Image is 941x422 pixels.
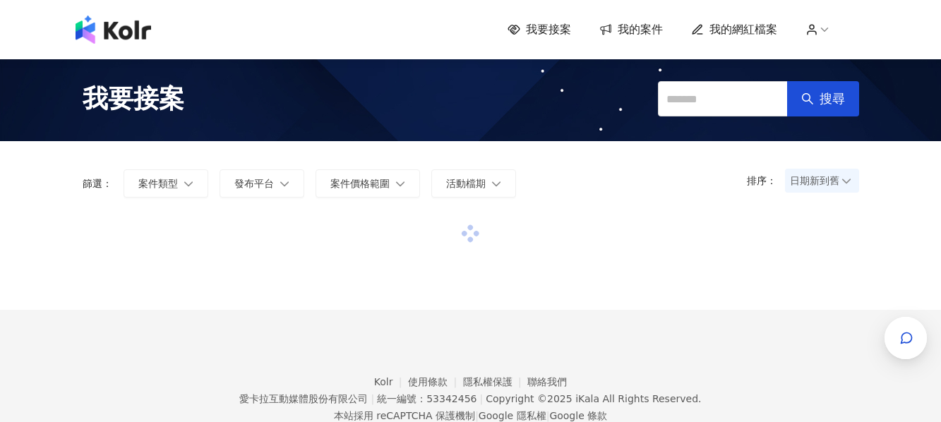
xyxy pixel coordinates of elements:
span: 案件類型 [138,178,178,189]
p: 排序： [747,175,785,186]
a: 隱私權保護 [463,376,528,387]
a: iKala [575,393,599,404]
a: 我的網紅檔案 [691,22,777,37]
span: 活動檔期 [446,178,486,189]
button: 搜尋 [787,81,859,116]
span: 我要接案 [526,22,571,37]
a: Google 隱私權 [479,410,546,421]
span: 我要接案 [83,81,184,116]
span: 發布平台 [234,178,274,189]
a: Kolr [374,376,408,387]
button: 活動檔期 [431,169,516,198]
span: | [479,393,483,404]
a: 我的案件 [599,22,663,37]
span: 日期新到舊 [790,170,854,191]
a: Google 條款 [549,410,607,421]
a: 我要接案 [508,22,571,37]
span: | [546,410,550,421]
a: 聯絡我們 [527,376,567,387]
span: 案件價格範圍 [330,178,390,189]
p: 篩選： [83,178,112,189]
img: logo [76,16,151,44]
button: 案件類型 [124,169,208,198]
a: 使用條款 [408,376,463,387]
div: Copyright © 2025 All Rights Reserved. [486,393,701,404]
span: 我的網紅檔案 [709,22,777,37]
span: 我的案件 [618,22,663,37]
span: | [475,410,479,421]
span: 搜尋 [820,91,845,107]
button: 案件價格範圍 [316,169,420,198]
span: search [801,92,814,105]
div: 愛卡拉互動媒體股份有限公司 [239,393,368,404]
button: 發布平台 [220,169,304,198]
span: | [371,393,374,404]
div: 統一編號：53342456 [377,393,477,404]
